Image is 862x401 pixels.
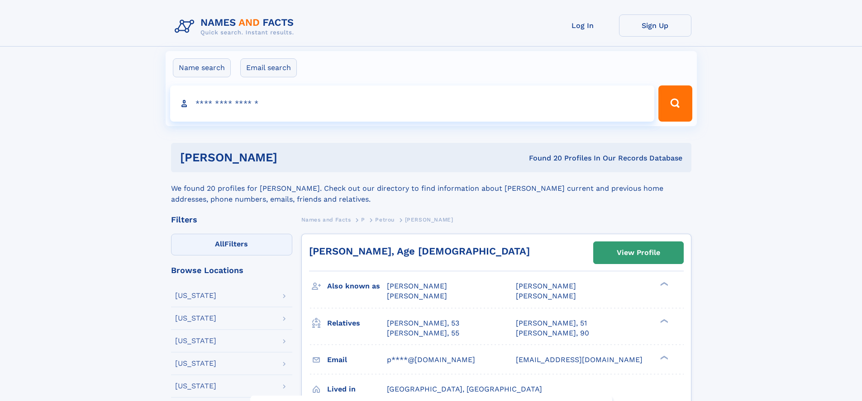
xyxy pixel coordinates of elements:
span: Petrou [375,217,395,223]
span: [PERSON_NAME] [387,292,447,300]
h3: Email [327,352,387,368]
label: Filters [171,234,292,255]
label: Name search [173,58,231,77]
div: ❯ [658,318,669,324]
span: [PERSON_NAME] [516,292,576,300]
h1: [PERSON_NAME] [180,152,403,163]
span: All [215,240,224,248]
h3: Also known as [327,278,387,294]
div: ❯ [658,281,669,287]
span: P [361,217,365,223]
span: [PERSON_NAME] [516,282,576,290]
div: [US_STATE] [175,382,216,390]
a: View Profile [594,242,683,264]
a: [PERSON_NAME], Age [DEMOGRAPHIC_DATA] [309,245,530,257]
a: [PERSON_NAME], 53 [387,318,459,328]
span: [EMAIL_ADDRESS][DOMAIN_NAME] [516,355,643,364]
div: We found 20 profiles for [PERSON_NAME]. Check out our directory to find information about [PERSON... [171,172,691,205]
h3: Relatives [327,316,387,331]
a: Sign Up [619,14,691,37]
input: search input [170,85,655,122]
div: Filters [171,216,292,224]
div: ❯ [658,354,669,360]
a: P [361,214,365,225]
div: View Profile [617,242,660,263]
a: Names and Facts [301,214,351,225]
div: [US_STATE] [175,337,216,344]
a: Log In [547,14,619,37]
div: [US_STATE] [175,292,216,299]
div: Browse Locations [171,266,292,274]
span: [PERSON_NAME] [405,217,453,223]
label: Email search [240,58,297,77]
a: Petrou [375,214,395,225]
a: [PERSON_NAME], 51 [516,318,587,328]
div: [US_STATE] [175,360,216,367]
div: Found 20 Profiles In Our Records Database [403,153,682,163]
button: Search Button [658,85,692,122]
span: [PERSON_NAME] [387,282,447,290]
span: [GEOGRAPHIC_DATA], [GEOGRAPHIC_DATA] [387,385,542,393]
a: [PERSON_NAME], 55 [387,328,459,338]
div: [US_STATE] [175,315,216,322]
h3: Lived in [327,382,387,397]
a: [PERSON_NAME], 90 [516,328,589,338]
img: Logo Names and Facts [171,14,301,39]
